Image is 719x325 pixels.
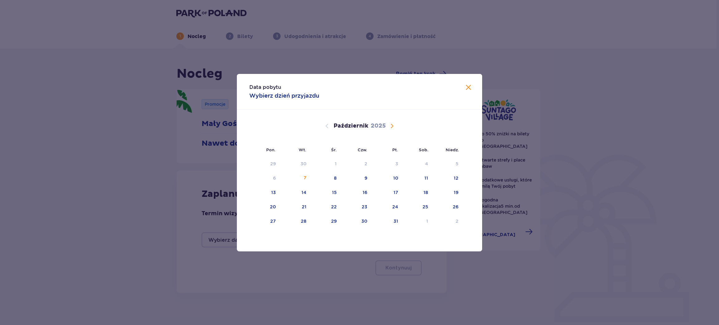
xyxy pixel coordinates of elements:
div: 1 [335,161,337,167]
td: 12 [433,172,463,185]
div: 27 [270,218,276,224]
td: 1 [403,215,433,228]
p: Październik [334,122,368,130]
div: 8 [334,175,337,181]
button: Zamknij [465,84,472,92]
td: 24 [372,200,403,214]
td: 9 [341,172,372,185]
td: 17 [372,186,403,200]
div: 4 [425,161,428,167]
button: Poprzedni miesiąc [323,122,331,130]
td: 26 [433,200,463,214]
td: 18 [403,186,433,200]
td: Data niedostępna. poniedziałek, 6 października 2025 [249,172,280,185]
div: 26 [453,204,458,210]
td: 27 [249,215,280,228]
div: 19 [454,189,458,196]
small: Wt. [299,147,306,152]
div: 3 [395,161,398,167]
td: 7 [280,172,311,185]
td: Data niedostępna. piątek, 3 października 2025 [372,157,403,171]
div: 12 [454,175,458,181]
td: 11 [403,172,433,185]
div: 7 [304,175,306,181]
td: Data niedostępna. wtorek, 30 września 2025 [280,157,311,171]
td: 20 [249,200,280,214]
div: 16 [363,189,367,196]
div: 23 [362,204,367,210]
td: 29 [311,215,341,228]
div: 21 [302,204,306,210]
td: 30 [341,215,372,228]
td: 13 [249,186,280,200]
small: Pt. [392,147,398,152]
div: 30 [301,161,306,167]
div: 14 [301,189,306,196]
div: 24 [392,204,398,210]
div: 2 [364,161,367,167]
td: 19 [433,186,463,200]
p: 2025 [371,122,386,130]
td: 10 [372,172,403,185]
td: 14 [280,186,311,200]
div: 6 [273,175,276,181]
td: Data niedostępna. poniedziałek, 29 września 2025 [249,157,280,171]
small: Czw. [358,147,367,152]
small: Pon. [266,147,276,152]
div: 9 [364,175,367,181]
div: 11 [424,175,428,181]
div: 1 [426,218,428,224]
div: 20 [270,204,276,210]
td: 8 [311,172,341,185]
td: Data niedostępna. niedziela, 5 października 2025 [433,157,463,171]
div: 30 [361,218,367,224]
td: 31 [372,215,403,228]
div: 28 [301,218,306,224]
td: Data niedostępna. czwartek, 2 października 2025 [341,157,372,171]
td: 16 [341,186,372,200]
div: 29 [331,218,337,224]
td: 23 [341,200,372,214]
div: 5 [456,161,458,167]
small: Sob. [419,147,428,152]
td: 21 [280,200,311,214]
div: 22 [331,204,337,210]
div: 13 [271,189,276,196]
div: 29 [270,161,276,167]
small: Niedz. [446,147,459,152]
div: 17 [394,189,398,196]
div: 31 [394,218,398,224]
td: 25 [403,200,433,214]
td: 22 [311,200,341,214]
div: 15 [332,189,337,196]
button: Następny miesiąc [388,122,396,130]
div: 2 [456,218,458,224]
p: Wybierz dzień przyjazdu [249,92,319,99]
small: Śr. [331,147,337,152]
td: Data niedostępna. sobota, 4 października 2025 [403,157,433,171]
div: 18 [423,189,428,196]
p: Data pobytu [249,84,281,91]
td: Data niedostępna. środa, 1 października 2025 [311,157,341,171]
td: 28 [280,215,311,228]
div: 10 [393,175,398,181]
div: 25 [423,204,428,210]
td: 2 [433,215,463,228]
td: 15 [311,186,341,200]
